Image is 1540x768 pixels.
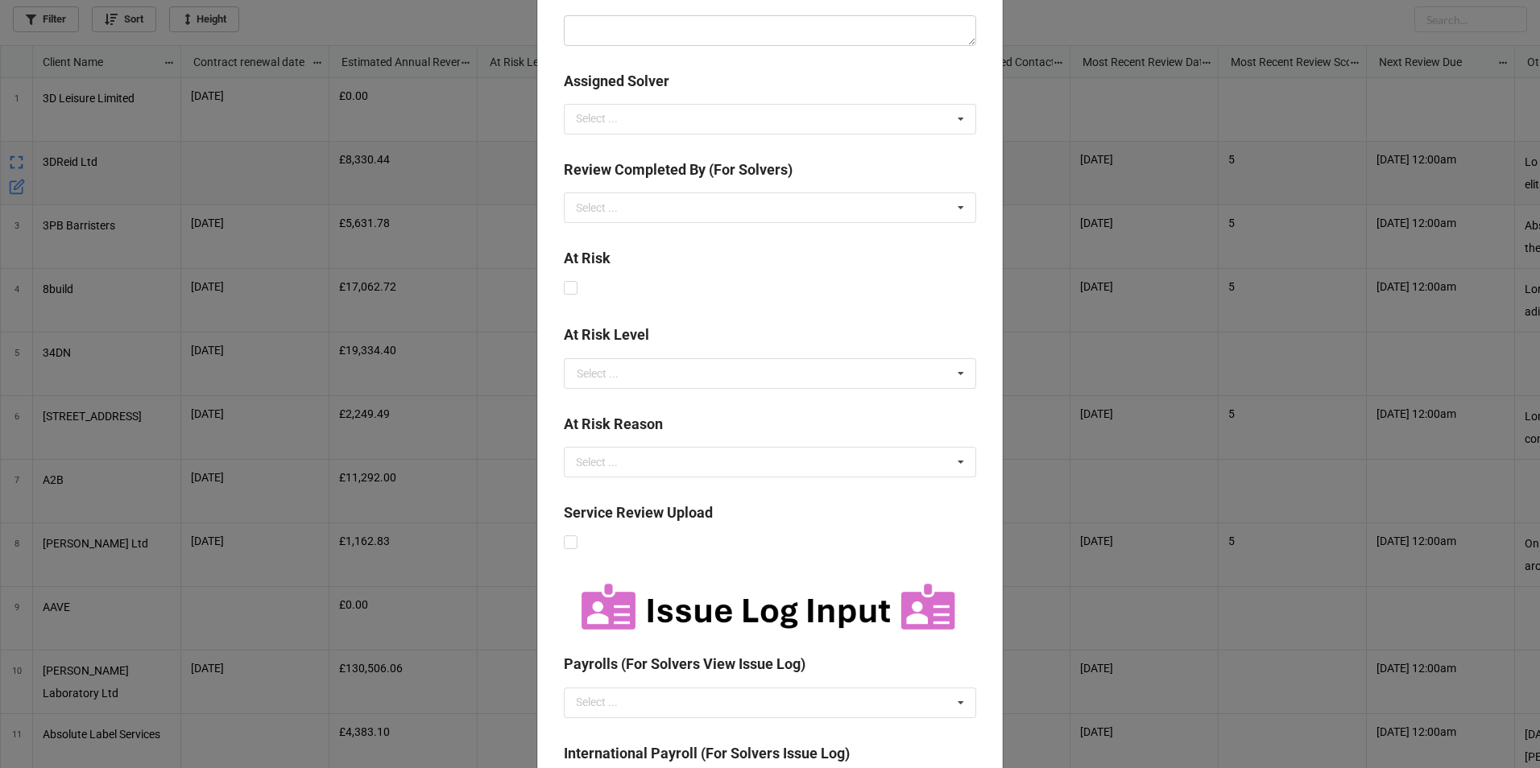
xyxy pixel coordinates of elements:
label: At Risk Reason [564,413,663,436]
label: At Risk [564,247,611,270]
div: Select ... [572,452,641,471]
label: Review Completed By (For Solvers) [564,159,793,181]
label: At Risk Level [564,324,649,346]
label: Assigned Solver [564,70,669,93]
img: alFONpOmlW%2FScreenshot%202025-06-18%20162117.png [564,578,976,640]
label: International Payroll (For Solvers Issue Log) [564,742,850,765]
label: Service Review Upload [564,502,713,524]
div: Select ... [577,368,619,379]
div: Select ... [572,109,641,128]
label: Payrolls (For Solvers View Issue Log) [564,653,805,675]
div: Select ... [572,199,641,217]
div: Select ... [572,693,641,712]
